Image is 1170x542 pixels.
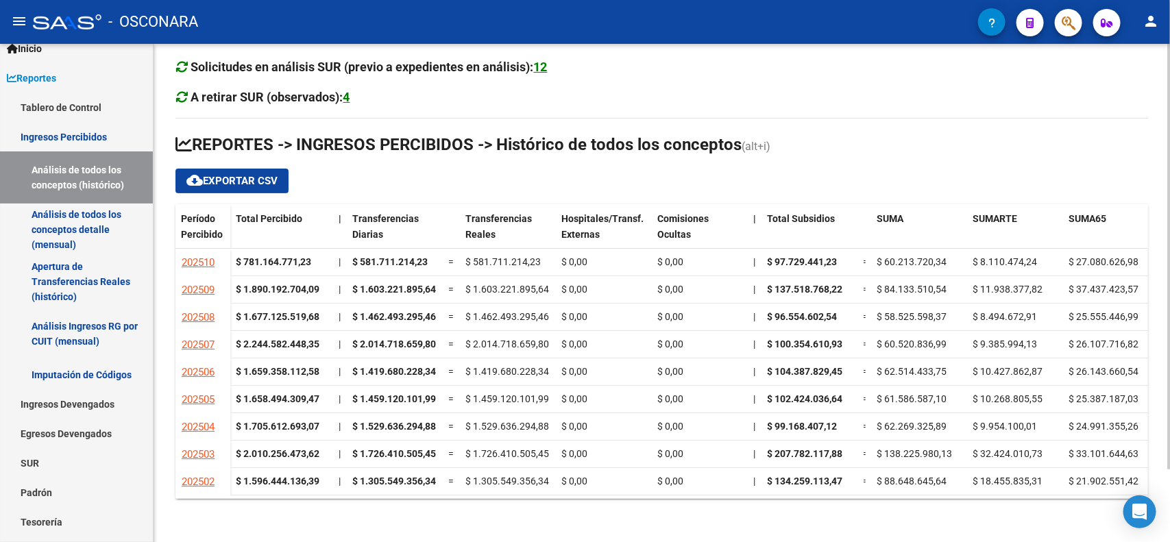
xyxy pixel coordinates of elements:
strong: $ 1.705.612.693,07 [236,421,319,432]
span: $ 9.385.994,13 [973,338,1037,349]
span: $ 18.455.835,31 [973,476,1043,486]
span: | [339,338,341,349]
span: $ 0,00 [657,256,683,267]
strong: A retirar SUR (observados): [191,90,350,104]
button: Exportar CSV [175,169,289,193]
span: $ 58.525.598,37 [877,311,947,322]
span: SUMA65 [1069,213,1106,224]
span: $ 102.424.036,64 [767,393,842,404]
datatable-header-cell: | [748,204,761,262]
span: $ 1.305.549.356,34 [352,476,436,486]
span: $ 21.902.551,42 [1069,476,1138,486]
span: | [753,338,755,349]
span: $ 8.110.474,24 [973,256,1037,267]
mat-icon: cloud_download [186,172,203,188]
strong: $ 1.596.444.136,39 [236,476,319,486]
span: $ 97.729.441,23 [767,256,837,267]
strong: $ 1.677.125.519,68 [236,311,319,322]
span: $ 62.269.325,89 [877,421,947,432]
span: Exportar CSV [186,175,278,187]
span: = [448,366,454,377]
span: | [339,448,341,459]
span: $ 104.387.829,45 [767,366,842,377]
span: | [339,311,341,322]
span: = [448,448,454,459]
span: $ 581.711.214,23 [352,256,428,267]
span: | [753,448,755,459]
span: 202504 [182,421,215,433]
span: $ 8.494.672,91 [973,311,1037,322]
span: $ 60.213.720,34 [877,256,947,267]
datatable-header-cell: Período Percibido [175,204,230,262]
span: = [448,338,454,349]
span: 202505 [182,393,215,406]
span: $ 32.424.010,73 [973,448,1043,459]
span: | [339,476,341,486]
span: $ 0,00 [561,393,587,404]
span: $ 138.225.980,13 [877,448,952,459]
span: | [753,284,755,295]
span: | [339,393,341,404]
span: 202510 [182,256,215,269]
span: $ 1.726.410.505,45 [352,448,436,459]
div: 4 [343,88,350,107]
span: Comisiones Ocultas [657,213,709,240]
div: 12 [534,58,548,77]
strong: $ 2.244.582.448,35 [236,338,319,349]
span: | [753,421,755,432]
span: = [448,421,454,432]
span: | [753,476,755,486]
span: | [339,366,341,377]
span: = [448,476,454,486]
span: = [448,256,454,267]
span: $ 1.462.493.295,46 [352,311,436,322]
strong: $ 781.164.771,23 [236,256,311,267]
span: $ 137.518.768,22 [767,284,842,295]
span: $ 0,00 [561,421,587,432]
span: SUMARTE [973,213,1017,224]
span: $ 26.107.716,82 [1069,338,1138,349]
span: $ 25.387.187,03 [1069,393,1138,404]
span: $ 1.419.680.228,34 [465,366,549,377]
span: $ 0,00 [561,311,587,322]
span: | [339,256,341,267]
datatable-header-cell: Total Subsidios [761,204,857,262]
span: 202508 [182,311,215,323]
span: $ 10.268.805,55 [973,393,1043,404]
span: $ 1.462.493.295,46 [465,311,549,322]
strong: $ 1.659.358.112,58 [236,366,319,377]
span: $ 207.782.117,88 [767,448,842,459]
datatable-header-cell: | [333,204,347,262]
datatable-header-cell: Total Percibido [230,204,333,262]
span: $ 33.101.644,63 [1069,448,1138,459]
span: $ 37.437.423,57 [1069,284,1138,295]
span: $ 26.143.660,54 [1069,366,1138,377]
span: $ 100.354.610,93 [767,338,842,349]
span: - OSCONARA [108,7,198,37]
span: $ 1.459.120.101,99 [352,393,436,404]
span: $ 0,00 [561,366,587,377]
span: $ 99.168.407,12 [767,421,837,432]
span: $ 1.603.221.895,64 [352,284,436,295]
span: REPORTES -> INGRESOS PERCIBIDOS -> Histórico de todos los conceptos [175,135,742,154]
span: $ 1.419.680.228,34 [352,366,436,377]
span: Período Percibido [181,213,223,240]
span: = [448,311,454,322]
span: $ 1.726.410.505,45 [465,448,549,459]
span: SUMA [877,213,903,224]
span: $ 1.529.636.294,88 [465,421,549,432]
span: $ 27.080.626,98 [1069,256,1138,267]
span: | [753,311,755,322]
mat-icon: menu [11,13,27,29]
span: $ 0,00 [561,476,587,486]
datatable-header-cell: SUMA [871,204,967,262]
span: = [863,338,868,349]
span: Reportes [7,71,56,86]
datatable-header-cell: Hospitales/Transf. Externas [556,204,652,262]
span: | [753,213,756,224]
span: $ 0,00 [657,284,683,295]
div: Open Intercom Messenger [1123,495,1156,528]
span: $ 0,00 [657,476,683,486]
span: $ 0,00 [657,448,683,459]
span: $ 11.938.377,82 [973,284,1043,295]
